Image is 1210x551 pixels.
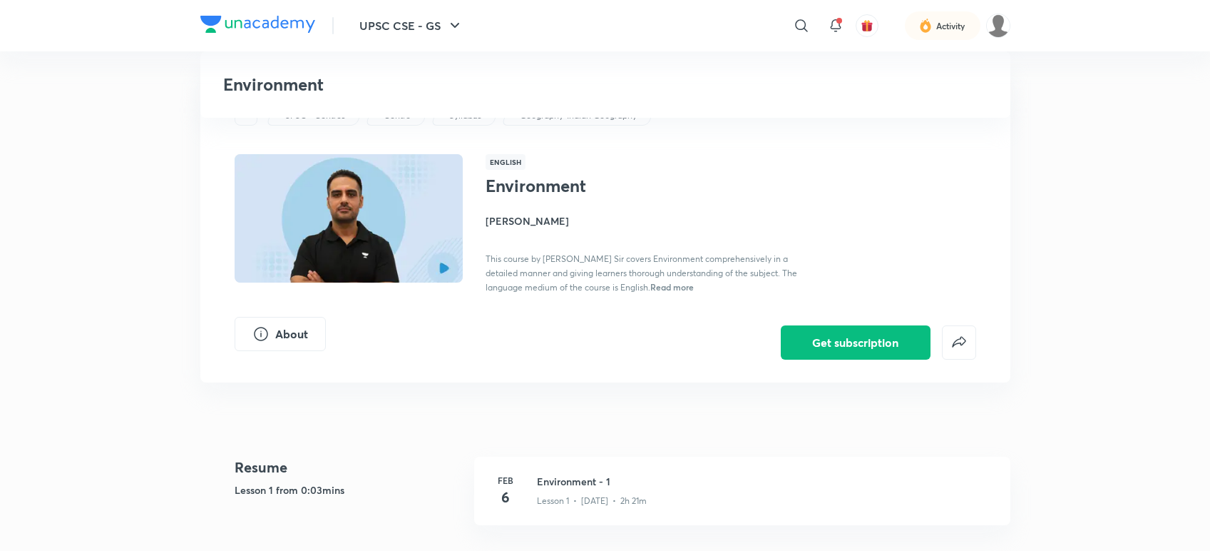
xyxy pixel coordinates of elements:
[351,11,472,40] button: UPSC CSE - GS
[650,281,694,293] span: Read more
[861,19,873,32] img: avatar
[223,74,781,95] h3: Environment
[919,17,932,34] img: activity
[486,253,797,293] span: This course by [PERSON_NAME] Sir covers Environment comprehensively in a detailed manner and givi...
[232,153,464,284] img: Thumbnail
[491,474,520,487] h6: Feb
[537,495,647,507] p: Lesson 1 • [DATE] • 2h 21m
[986,14,1010,38] img: Somdev
[486,213,805,228] h4: [PERSON_NAME]
[474,457,1010,542] a: Feb6Environment - 1Lesson 1 • [DATE] • 2h 21m
[486,154,525,170] span: English
[486,176,719,196] h1: Environment
[200,16,315,33] img: Company Logo
[537,474,993,489] h3: Environment - 1
[781,325,930,360] button: Get subscription
[235,457,463,478] h4: Resume
[942,325,976,360] button: false
[235,482,463,497] h5: Lesson 1 from 0:03mins
[200,16,315,36] a: Company Logo
[856,14,878,37] button: avatar
[491,487,520,508] h4: 6
[235,317,326,351] button: About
